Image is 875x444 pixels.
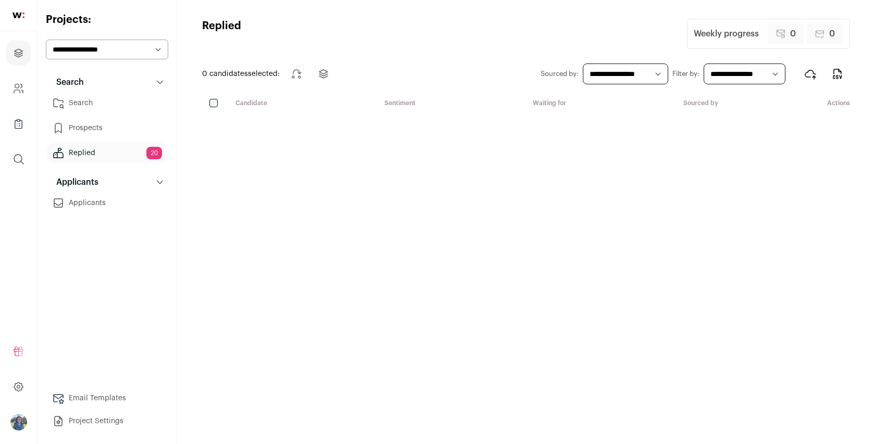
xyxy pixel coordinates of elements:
a: Replied20 [46,143,168,163]
label: Sourced by: [541,70,579,78]
button: Search [46,72,168,93]
label: Filter by: [672,70,699,78]
button: Applicants [46,172,168,193]
h2: Projects: [46,12,168,27]
span: 0 [790,28,796,40]
button: Export to CSV [825,61,850,86]
a: Projects [6,41,31,66]
div: Sourced by [675,99,827,109]
a: Company and ATS Settings [6,76,31,101]
img: wellfound-shorthand-0d5821cbd27db2630d0214b213865d53afaa358527fdda9d0ea32b1df1b89c2c.svg [12,12,24,18]
button: Export to ATS [798,61,823,86]
div: Candidate [227,99,376,109]
a: Email Templates [46,388,168,409]
span: selected: [202,69,280,79]
h1: Replied [202,19,241,49]
a: Search [46,93,168,113]
div: Weekly progress [694,28,759,40]
div: Sentiment [376,99,524,109]
img: 19952896-medium_jpg [10,414,27,430]
p: Search [50,76,84,88]
a: Project Settings [46,411,168,432]
div: Waiting for [524,99,675,109]
p: Applicants [50,176,98,188]
a: Applicants [46,193,168,213]
a: Prospects [46,118,168,138]
button: Open dropdown [10,414,27,430]
div: Actions [827,99,850,109]
span: 20 [146,147,162,159]
span: 0 [829,28,835,40]
span: 0 candidates [202,70,248,78]
a: Company Lists [6,111,31,136]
